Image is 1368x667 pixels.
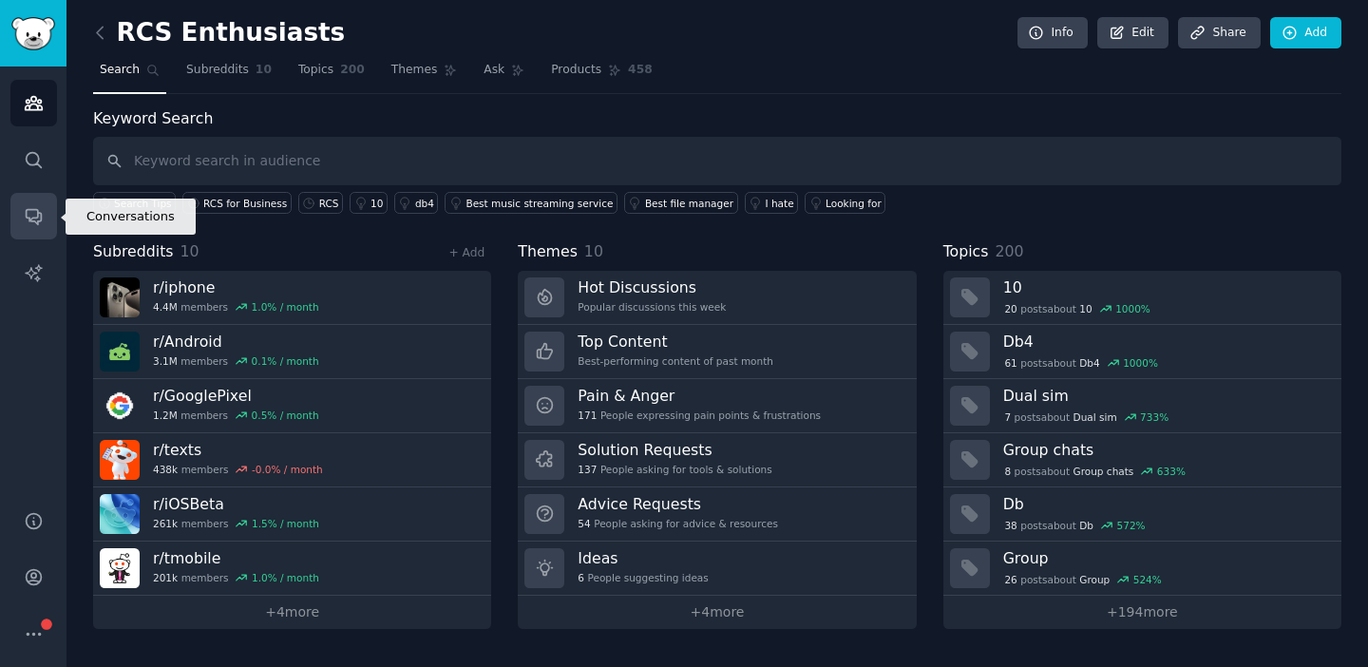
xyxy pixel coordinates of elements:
[11,17,55,50] img: GummySearch logo
[1117,519,1146,532] div: 572 %
[578,409,597,422] span: 171
[484,62,504,79] span: Ask
[93,542,491,596] a: r/tmobile201kmembers1.0% / month
[100,440,140,480] img: texts
[1003,354,1160,372] div: post s about
[445,192,617,214] a: Best music streaming service
[544,55,658,94] a: Products458
[1003,548,1328,568] h3: Group
[1003,277,1328,297] h3: 10
[805,192,885,214] a: Looking for
[1004,410,1011,424] span: 7
[1004,519,1016,532] span: 38
[256,62,272,79] span: 10
[1079,356,1099,370] span: Db4
[114,197,172,210] span: Search Tips
[578,332,773,352] h3: Top Content
[578,548,708,568] h3: Ideas
[252,571,319,584] div: 1.0 % / month
[252,300,319,314] div: 1.0 % / month
[153,571,178,584] span: 201k
[153,354,178,368] span: 3.1M
[1003,494,1328,514] h3: Db
[1123,356,1158,370] div: 1000 %
[518,596,916,629] a: +4more
[578,494,778,514] h3: Advice Requests
[252,409,319,422] div: 0.5 % / month
[93,240,174,264] span: Subreddits
[153,463,178,476] span: 438k
[465,197,613,210] div: Best music streaming service
[319,197,339,210] div: RCS
[153,409,319,422] div: members
[394,192,439,214] a: db4
[518,542,916,596] a: Ideas6People suggesting ideas
[100,494,140,534] img: iOSBeta
[180,55,278,94] a: Subreddits10
[292,55,371,94] a: Topics200
[298,192,343,214] a: RCS
[518,487,916,542] a: Advice Requests54People asking for advice & resources
[578,354,773,368] div: Best-performing content of past month
[350,192,388,214] a: 10
[578,277,726,297] h3: Hot Discussions
[100,62,140,79] span: Search
[518,379,916,433] a: Pain & Anger171People expressing pain points & frustrations
[153,409,178,422] span: 1.2M
[766,197,794,210] div: I hate
[1003,463,1187,480] div: post s about
[943,542,1341,596] a: Group26postsaboutGroup524%
[745,192,799,214] a: I hate
[1003,300,1152,317] div: post s about
[203,197,287,210] div: RCS for Business
[153,300,178,314] span: 4.4M
[391,62,438,79] span: Themes
[1079,573,1110,586] span: Group
[93,271,491,325] a: r/iphone4.4Mmembers1.0% / month
[153,332,319,352] h3: r/ Android
[252,517,319,530] div: 1.5 % / month
[1004,356,1016,370] span: 61
[93,433,491,487] a: r/texts438kmembers-0.0% / month
[578,440,771,460] h3: Solution Requests
[153,277,319,297] h3: r/ iphone
[1004,302,1016,315] span: 20
[153,463,323,476] div: members
[578,463,771,476] div: People asking for tools & solutions
[1270,17,1341,49] a: Add
[826,197,882,210] div: Looking for
[153,517,319,530] div: members
[943,596,1341,629] a: +194more
[182,192,292,214] a: RCS for Business
[93,379,491,433] a: r/GooglePixel1.2Mmembers0.5% / month
[477,55,531,94] a: Ask
[100,277,140,317] img: iphone
[153,548,319,568] h3: r/ tmobile
[628,62,653,79] span: 458
[1079,519,1093,532] span: Db
[100,386,140,426] img: GooglePixel
[578,409,821,422] div: People expressing pain points & frustrations
[943,379,1341,433] a: Dual sim7postsaboutDual sim733%
[645,197,733,210] div: Best file manager
[578,517,590,530] span: 54
[995,242,1023,260] span: 200
[415,197,434,210] div: db4
[1097,17,1168,49] a: Edit
[100,548,140,588] img: tmobile
[578,386,821,406] h3: Pain & Anger
[252,463,323,476] div: -0.0 % / month
[578,463,597,476] span: 137
[100,332,140,372] img: Android
[584,242,603,260] span: 10
[943,271,1341,325] a: 1020postsabout101000%
[1140,410,1168,424] div: 733 %
[1003,571,1164,588] div: post s about
[93,18,345,48] h2: RCS Enthusiasts
[518,325,916,379] a: Top ContentBest-performing content of past month
[153,517,178,530] span: 261k
[1115,302,1150,315] div: 1000 %
[186,62,249,79] span: Subreddits
[252,354,319,368] div: 0.1 % / month
[93,487,491,542] a: r/iOSBeta261kmembers1.5% / month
